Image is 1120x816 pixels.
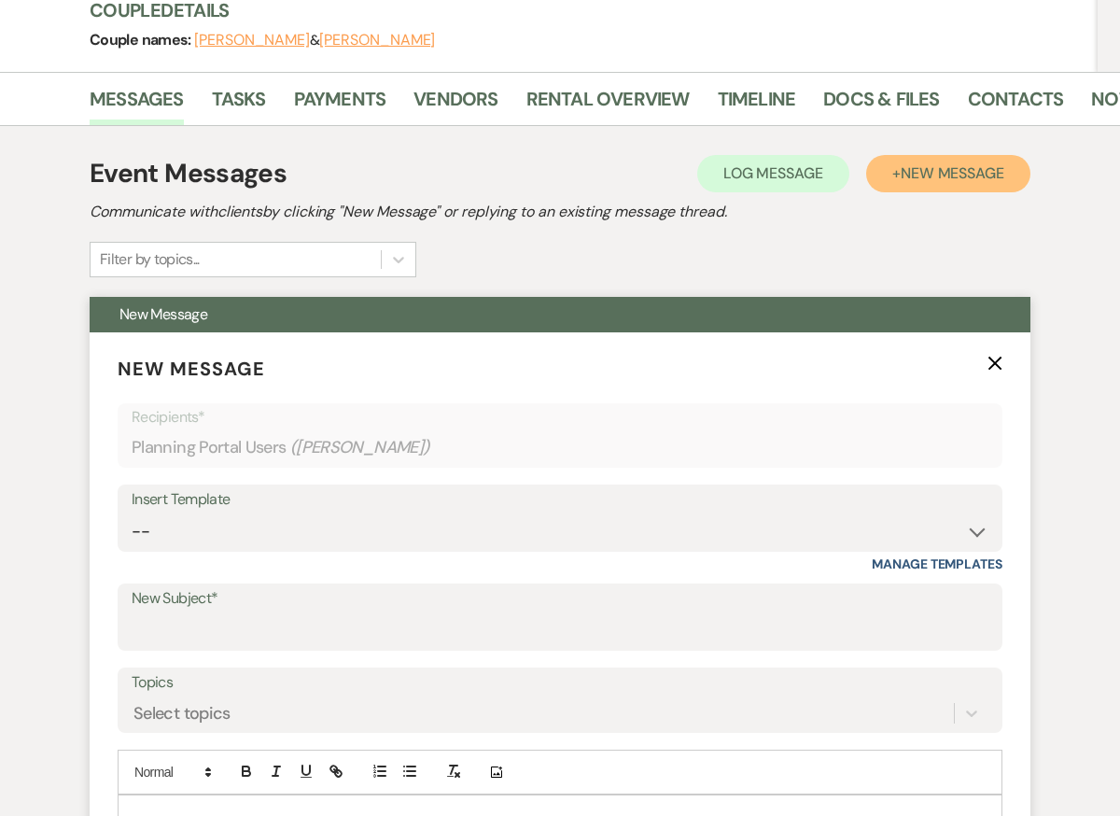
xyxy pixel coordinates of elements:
button: [PERSON_NAME] [194,33,310,48]
div: Insert Template [132,486,988,514]
a: Messages [90,84,184,125]
div: Filter by topics... [100,248,200,271]
a: Manage Templates [872,556,1002,572]
span: ( [PERSON_NAME] ) [290,435,430,460]
a: Timeline [718,84,796,125]
button: [PERSON_NAME] [319,33,435,48]
span: New Message [118,357,265,381]
h1: Event Messages [90,154,287,193]
a: Payments [294,84,386,125]
h2: Communicate with clients by clicking "New Message" or replying to an existing message thread. [90,201,1030,223]
a: Rental Overview [526,84,690,125]
label: Topics [132,669,988,696]
button: Log Message [697,155,849,192]
div: Select topics [133,701,231,726]
a: Contacts [968,84,1064,125]
label: New Subject* [132,585,988,612]
span: & [194,31,435,49]
a: Vendors [413,84,497,125]
span: New Message [901,163,1004,183]
a: Tasks [212,84,266,125]
span: New Message [119,304,207,324]
button: +New Message [866,155,1030,192]
div: Planning Portal Users [132,429,988,466]
p: Recipients* [132,405,988,429]
span: Couple names: [90,30,194,49]
a: Docs & Files [823,84,939,125]
span: Log Message [723,163,823,183]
